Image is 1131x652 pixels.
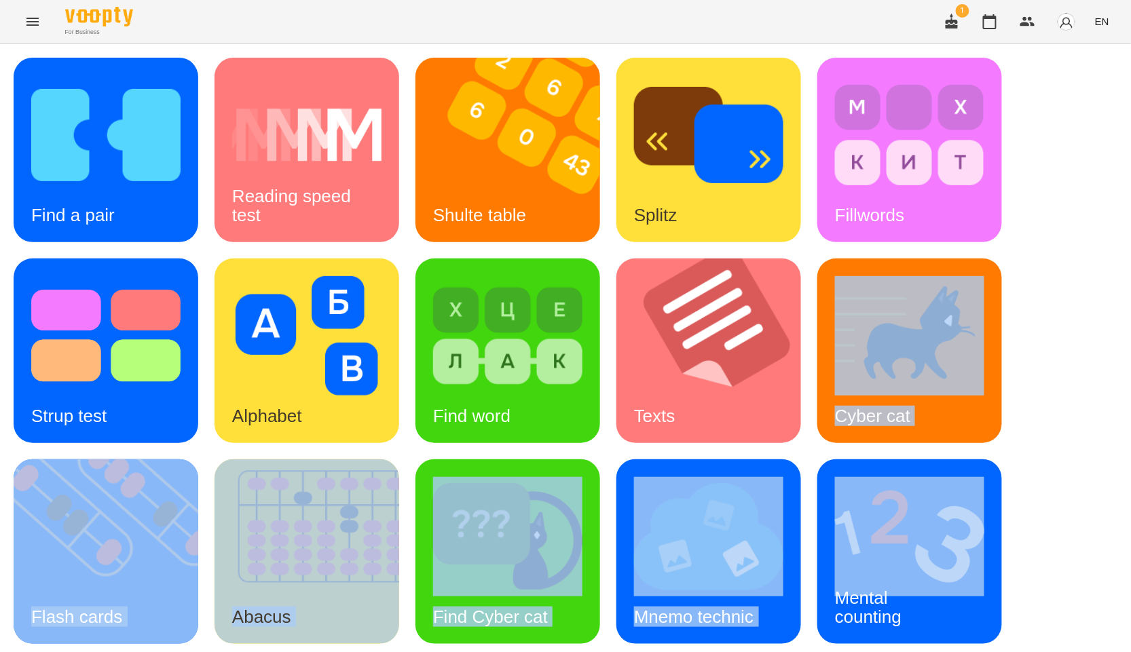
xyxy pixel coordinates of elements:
h3: Shulte table [433,205,526,225]
a: AlphabetAlphabet [215,258,399,443]
img: Find Cyber cat [433,477,582,596]
h3: Mental counting [835,588,902,626]
img: Reading speed test [232,75,382,195]
img: Shulte table [415,58,617,242]
img: Cyber cat [835,276,984,396]
img: Strup test [31,276,181,396]
a: SplitzSplitz [616,58,801,242]
img: Texts [616,258,818,443]
span: EN [1095,14,1109,28]
img: Abacus [215,459,416,644]
img: Mnemo technic [634,477,783,596]
h3: Mnemo technic [634,607,754,627]
h3: Strup test [31,406,107,426]
h3: Reading speed test [232,186,356,225]
img: Flash cards [14,459,215,644]
h3: Abacus [232,607,291,627]
h3: Texts [634,406,675,426]
span: 1 [956,4,969,18]
a: Reading speed testReading speed test [215,58,399,242]
a: Find wordFind word [415,258,600,443]
h3: Fillwords [835,205,905,225]
button: EN [1090,9,1115,34]
a: Strup testStrup test [14,258,198,443]
h3: Find Cyber cat [433,607,548,627]
a: FillwordsFillwords [817,58,1002,242]
a: Flash cardsFlash cards [14,459,198,644]
img: Splitz [634,75,783,195]
img: Voopty Logo [65,7,133,26]
a: Shulte tableShulte table [415,58,600,242]
h3: Cyber cat [835,406,910,426]
h3: Find a pair [31,205,115,225]
img: Fillwords [835,75,984,195]
span: For Business [65,28,133,37]
a: Find Cyber catFind Cyber cat [415,459,600,644]
a: Mental countingMental counting [817,459,1002,644]
a: Mnemo technicMnemo technic [616,459,801,644]
img: Find a pair [31,75,181,195]
img: avatar_s.png [1057,12,1076,31]
a: Find a pairFind a pair [14,58,198,242]
a: Cyber catCyber cat [817,258,1002,443]
h3: Splitz [634,205,678,225]
h3: Find word [433,406,511,426]
h3: Flash cards [31,607,122,627]
a: AbacusAbacus [215,459,399,644]
a: TextsTexts [616,258,801,443]
img: Find word [433,276,582,396]
img: Alphabet [232,276,382,396]
h3: Alphabet [232,406,302,426]
button: Menu [16,5,49,38]
img: Mental counting [835,477,984,596]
